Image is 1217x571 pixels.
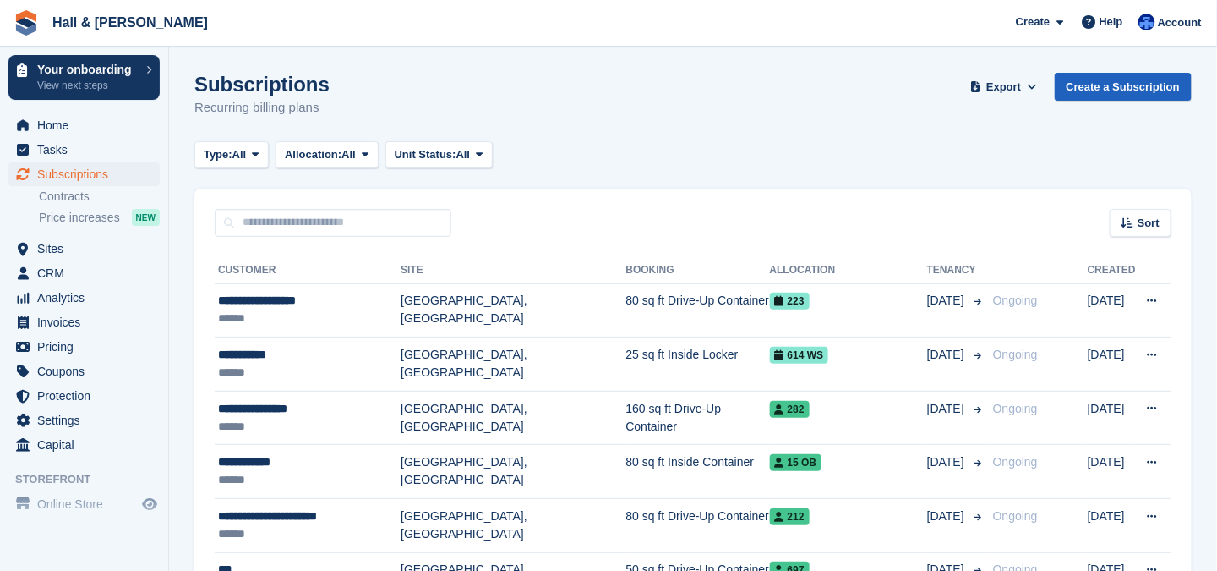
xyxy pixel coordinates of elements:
td: [GEOGRAPHIC_DATA], [GEOGRAPHIC_DATA] [401,499,625,553]
span: Allocation: [285,146,341,163]
span: Ongoing [993,348,1038,361]
span: Analytics [37,286,139,310]
td: [GEOGRAPHIC_DATA], [GEOGRAPHIC_DATA] [401,391,625,445]
span: Subscriptions [37,162,139,186]
span: 15 OB [770,454,822,471]
span: Ongoing [993,509,1038,523]
a: menu [8,162,160,186]
span: CRM [37,261,139,285]
a: menu [8,138,160,162]
a: menu [8,310,160,334]
span: All [232,146,247,163]
td: [DATE] [1088,391,1136,445]
span: Create [1016,14,1050,30]
span: [DATE] [927,346,968,364]
th: Tenancy [927,257,986,284]
span: [DATE] [927,453,968,471]
a: menu [8,335,160,359]
span: 282 [770,401,810,418]
span: Sort [1138,215,1160,232]
button: Export [967,73,1041,101]
span: Protection [37,384,139,408]
td: 80 sq ft Drive-Up Container [626,283,770,338]
span: Capital [37,433,139,457]
a: Contracts [39,189,160,205]
span: Help [1100,14,1123,30]
a: Price increases NEW [39,208,160,227]
th: Customer [215,257,401,284]
a: menu [8,286,160,310]
span: Storefront [15,471,168,488]
img: stora-icon-8386f47178a22dfd0bd8f6a31ec36ba5ce8667c1dd55bd0f319d3a0aa187defe.svg [14,10,39,36]
th: Site [401,257,625,284]
th: Allocation [770,257,927,284]
a: Preview store [139,494,160,514]
td: [DATE] [1088,338,1136,392]
td: [DATE] [1088,283,1136,338]
a: Your onboarding View next steps [8,55,160,100]
span: Account [1158,14,1202,31]
a: menu [8,261,160,285]
span: Type: [204,146,232,163]
span: Invoices [37,310,139,334]
span: Ongoing [993,402,1038,415]
span: 223 [770,293,810,310]
span: [DATE] [927,400,968,418]
span: 212 [770,508,810,525]
span: Export [986,79,1021,96]
span: Sites [37,237,139,261]
td: [DATE] [1088,499,1136,553]
p: Your onboarding [37,63,138,75]
td: 160 sq ft Drive-Up Container [626,391,770,445]
span: Online Store [37,492,139,516]
th: Booking [626,257,770,284]
a: menu [8,384,160,408]
span: Ongoing [993,455,1038,469]
td: [DATE] [1088,445,1136,499]
a: menu [8,113,160,137]
p: Recurring billing plans [194,98,330,118]
span: Price increases [39,210,120,226]
span: Tasks [37,138,139,162]
span: Home [37,113,139,137]
span: [DATE] [927,508,968,525]
td: [GEOGRAPHIC_DATA], [GEOGRAPHIC_DATA] [401,338,625,392]
a: Create a Subscription [1055,73,1192,101]
a: menu [8,409,160,432]
button: Type: All [194,141,269,169]
td: [GEOGRAPHIC_DATA], [GEOGRAPHIC_DATA] [401,445,625,499]
h1: Subscriptions [194,73,330,96]
td: [GEOGRAPHIC_DATA], [GEOGRAPHIC_DATA] [401,283,625,338]
p: View next steps [37,78,138,93]
div: NEW [132,209,160,226]
span: All [456,146,471,163]
img: Claire Banham [1138,14,1155,30]
a: menu [8,237,160,261]
a: menu [8,492,160,516]
span: 614 WS [770,347,829,364]
span: [DATE] [927,292,968,310]
button: Unit Status: All [385,141,493,169]
span: Pricing [37,335,139,359]
span: Settings [37,409,139,432]
td: 25 sq ft Inside Locker [626,338,770,392]
th: Created [1088,257,1136,284]
td: 80 sq ft Inside Container [626,445,770,499]
button: Allocation: All [276,141,379,169]
span: Unit Status: [395,146,456,163]
span: Ongoing [993,294,1038,307]
a: menu [8,360,160,383]
span: All [341,146,356,163]
td: 80 sq ft Drive-Up Container [626,499,770,553]
a: Hall & [PERSON_NAME] [46,8,215,36]
span: Coupons [37,360,139,383]
a: menu [8,433,160,457]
